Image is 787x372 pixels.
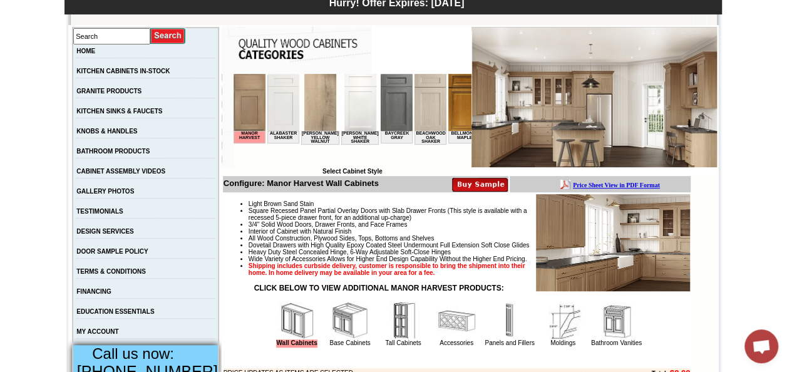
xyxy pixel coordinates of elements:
iframe: Browser incompatible [234,74,471,168]
b: Select Cabinet Style [322,168,383,175]
a: Moldings [550,339,575,346]
a: Price Sheet View in PDF Format [14,2,101,13]
img: Accessories [438,302,475,339]
img: Moldings [544,302,582,339]
a: KNOBS & HANDLES [76,128,137,135]
a: FINANCING [76,288,111,295]
a: Accessories [440,339,473,346]
span: 3/4" Solid Wood Doors, Drawer Fronts, and Face Frames [249,221,407,228]
span: Interior of Cabinet with Natural Finish [249,228,352,235]
span: Square Recessed Panel Partial Overlay Doors with Slab Drawer Fronts (This style is available with... [249,207,527,221]
img: pdf.png [2,3,12,13]
a: GALLERY PHOTOS [76,188,134,195]
a: TESTIMONIALS [76,208,123,215]
img: Wall Cabinets [278,302,316,339]
span: All Wood Construction, Plywood Sides, Tops, Bottoms and Shelves [249,235,434,242]
a: Bathroom Vanities [591,339,642,346]
a: MY ACCOUNT [76,328,118,335]
img: Tall Cabinets [384,302,422,339]
img: Manor Harvest [471,27,717,167]
a: TERMS & CONDITIONS [76,268,146,275]
img: Product Image [536,194,690,291]
a: Base Cabinets [329,339,370,346]
b: Price Sheet View in PDF Format [14,5,101,12]
span: Heavy Duty Steel Concealed Hinge, 6-Way Adjustable Soft-Close Hinges [249,249,451,256]
span: Dovetail Drawers with High Quality Epoxy Coated Steel Undermount Full Extension Soft Close Glides [249,242,530,249]
a: CABINET ASSEMBLY VIDEOS [76,168,165,175]
a: DOOR SAMPLE POLICY [76,248,148,255]
a: BATHROOM PRODUCTS [76,148,150,155]
span: Light Brown Sand Stain [249,200,314,207]
img: Panels and Fillers [491,302,528,339]
a: HOME [76,48,95,54]
img: Base Cabinets [331,302,369,339]
input: Submit [150,28,186,44]
b: Configure: Manor Harvest Wall Cabinets [224,178,379,188]
a: KITCHEN CABINETS IN-STOCK [76,68,170,75]
div: Open chat [744,329,778,363]
a: Panels and Fillers [485,339,534,346]
span: Wide Variety of Accessories Allows for Higher End Design Capability Without the Higher End Pricing. [249,256,527,262]
strong: CLICK BELOW TO VIEW ADDITIONAL MANOR HARVEST PRODUCTS: [254,284,504,292]
td: Bellmonte Maple [215,57,247,70]
img: Bathroom Vanities [597,302,635,339]
a: Tall Cabinets [385,339,421,346]
a: Wall Cabinets [276,339,317,348]
a: KITCHEN SINKS & FAUCETS [76,108,162,115]
span: Call us now: [92,345,174,362]
a: GRANITE PRODUCTS [76,88,141,95]
strong: Shipping includes curbside delivery, customer is responsible to bring the shipment into their hom... [249,262,525,276]
a: EDUCATION ESSENTIALS [76,308,154,315]
a: DESIGN SERVICES [76,228,134,235]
